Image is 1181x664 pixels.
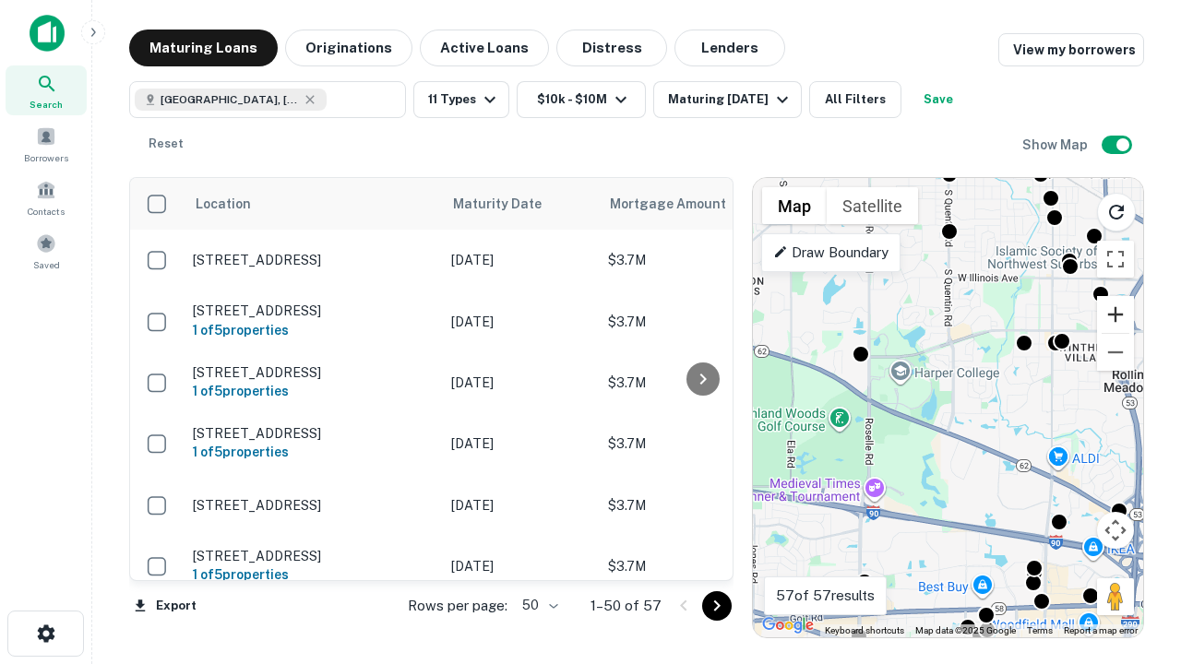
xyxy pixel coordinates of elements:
a: View my borrowers [998,33,1144,66]
button: Map camera controls [1097,512,1134,549]
p: [STREET_ADDRESS] [193,497,433,514]
button: Show satellite imagery [827,187,918,224]
button: Originations [285,30,412,66]
p: [DATE] [451,312,590,332]
p: [STREET_ADDRESS] [193,425,433,442]
p: 1–50 of 57 [590,595,662,617]
button: Export [129,592,201,620]
p: Rows per page: [408,595,507,617]
a: Report a map error [1064,625,1138,635]
button: Reset [137,125,196,162]
th: Location [184,178,442,230]
a: Search [6,65,87,115]
p: [DATE] [451,556,590,576]
p: [DATE] [451,495,590,516]
button: Maturing Loans [129,30,278,66]
a: Terms (opens in new tab) [1027,625,1053,635]
iframe: Chat Widget [1089,516,1181,605]
p: [STREET_ADDRESS] [193,364,433,381]
button: Maturing [DATE] [653,81,802,118]
p: [STREET_ADDRESS] [193,548,433,564]
button: Lenders [674,30,785,66]
p: $3.7M [608,556,793,576]
span: Borrowers [24,150,68,165]
p: Draw Boundary [773,242,889,264]
div: 50 [515,592,561,619]
span: Map data ©2025 Google [915,625,1016,635]
div: 0 0 [753,178,1143,637]
span: Maturity Date [453,193,566,215]
p: [DATE] [451,250,590,270]
p: $3.7M [608,312,793,332]
h6: 1 of 5 properties [193,564,433,585]
p: $3.7M [608,495,793,516]
span: Saved [33,257,60,272]
button: Zoom in [1097,296,1134,333]
button: Reload search area [1097,193,1136,231]
p: $3.7M [608,433,793,454]
div: Maturing [DATE] [668,89,793,111]
p: [DATE] [451,433,590,454]
button: Distress [556,30,667,66]
button: Go to next page [702,591,732,621]
span: [GEOGRAPHIC_DATA], [GEOGRAPHIC_DATA] [161,91,299,108]
img: capitalize-icon.png [30,15,65,52]
span: Mortgage Amount [610,193,750,215]
button: Show street map [762,187,827,224]
button: $10k - $10M [517,81,646,118]
a: Saved [6,226,87,276]
h6: 1 of 5 properties [193,381,433,401]
p: $3.7M [608,373,793,393]
a: Contacts [6,172,87,222]
a: Borrowers [6,119,87,169]
a: Open this area in Google Maps (opens a new window) [758,613,818,637]
button: 11 Types [413,81,509,118]
p: [STREET_ADDRESS] [193,252,433,268]
span: Location [195,193,251,215]
p: $3.7M [608,250,793,270]
p: 57 of 57 results [776,585,875,607]
button: Save your search to get updates of matches that match your search criteria. [909,81,968,118]
p: [STREET_ADDRESS] [193,302,433,319]
button: All Filters [809,81,901,118]
span: Contacts [28,204,65,219]
button: Keyboard shortcuts [825,624,904,637]
h6: 1 of 5 properties [193,320,433,340]
img: Google [758,613,818,637]
h6: 1 of 5 properties [193,442,433,462]
button: Toggle fullscreen view [1097,241,1134,278]
h6: Show Map [1022,135,1091,155]
span: Search [30,97,63,112]
button: Active Loans [420,30,549,66]
p: [DATE] [451,373,590,393]
th: Mortgage Amount [599,178,802,230]
th: Maturity Date [442,178,599,230]
button: Zoom out [1097,334,1134,371]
